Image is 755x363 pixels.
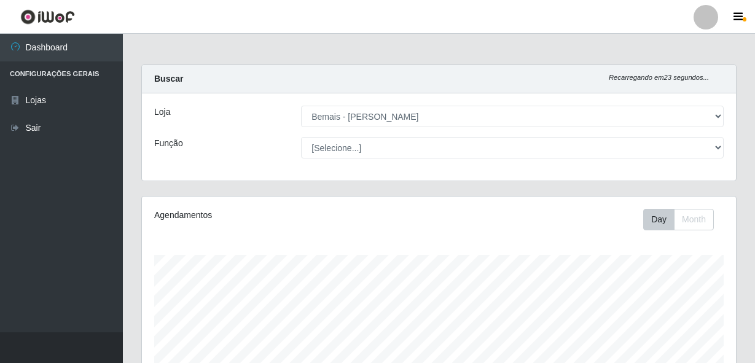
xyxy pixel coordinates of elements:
[154,74,183,84] strong: Buscar
[643,209,724,230] div: Toolbar with button groups
[609,74,709,81] i: Recarregando em 23 segundos...
[20,9,75,25] img: CoreUI Logo
[643,209,675,230] button: Day
[674,209,714,230] button: Month
[643,209,714,230] div: First group
[154,209,381,222] div: Agendamentos
[154,137,183,150] label: Função
[154,106,170,119] label: Loja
